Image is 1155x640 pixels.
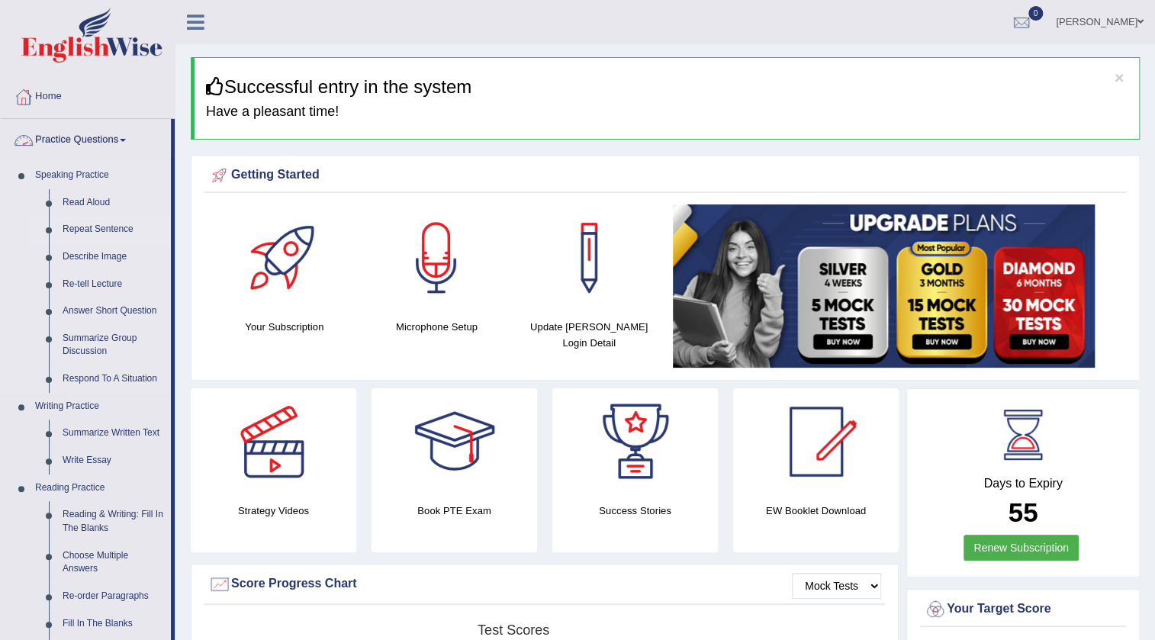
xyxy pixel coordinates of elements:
a: Summarize Written Text [56,420,171,447]
a: Re-order Paragraphs [56,583,171,610]
a: Re-tell Lecture [56,271,171,298]
a: Describe Image [56,243,171,271]
h3: Successful entry in the system [206,77,1128,97]
a: Reading & Writing: Fill In The Blanks [56,501,171,542]
a: Write Essay [56,447,171,474]
h4: Microphone Setup [368,319,506,335]
h4: Have a pleasant time! [206,105,1128,120]
h4: Your Subscription [216,319,353,335]
div: Getting Started [208,164,1122,187]
a: Read Aloud [56,189,171,217]
a: Choose Multiple Answers [56,542,171,583]
b: 55 [1009,497,1038,527]
div: Your Target Score [924,598,1122,621]
a: Writing Practice [28,393,171,420]
a: Respond To A Situation [56,365,171,393]
h4: EW Booklet Download [733,503,899,519]
h4: Success Stories [552,503,718,519]
h4: Book PTE Exam [372,503,537,519]
img: small5.jpg [673,204,1095,368]
div: Score Progress Chart [208,573,881,596]
a: Practice Questions [1,119,171,157]
a: Fill In The Blanks [56,610,171,638]
h4: Strategy Videos [191,503,356,519]
span: 0 [1028,6,1044,21]
button: × [1115,69,1124,85]
tspan: Test scores [478,622,549,638]
a: Renew Subscription [964,535,1079,561]
a: Summarize Group Discussion [56,325,171,365]
a: Home [1,76,175,114]
a: Reading Practice [28,474,171,502]
a: Speaking Practice [28,162,171,189]
h4: Days to Expiry [924,477,1122,490]
a: Repeat Sentence [56,216,171,243]
h4: Update [PERSON_NAME] Login Detail [520,319,658,351]
a: Answer Short Question [56,297,171,325]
